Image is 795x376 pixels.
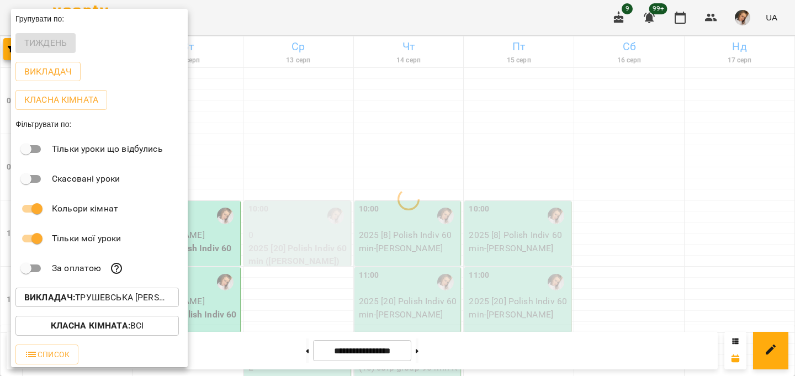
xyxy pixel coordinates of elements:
[15,345,78,364] button: Список
[24,291,170,304] p: Трушевська [PERSON_NAME] (п)
[52,232,121,245] p: Тільки мої уроки
[51,319,144,332] p: Всі
[11,9,188,29] div: Групувати по:
[24,93,98,107] p: Класна кімната
[24,65,72,78] p: Викладач
[52,142,163,156] p: Тільки уроки що відбулись
[15,90,107,110] button: Класна кімната
[52,262,101,275] p: За оплатою
[24,348,70,361] span: Список
[15,316,179,336] button: Класна кімната:Всі
[24,292,75,303] b: Викладач :
[15,62,81,82] button: Викладач
[15,288,179,308] button: Викладач:Трушевська [PERSON_NAME] (п)
[51,320,130,331] b: Класна кімната :
[52,172,120,186] p: Скасовані уроки
[52,202,118,215] p: Кольори кімнат
[11,114,188,134] div: Фільтрувати по:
